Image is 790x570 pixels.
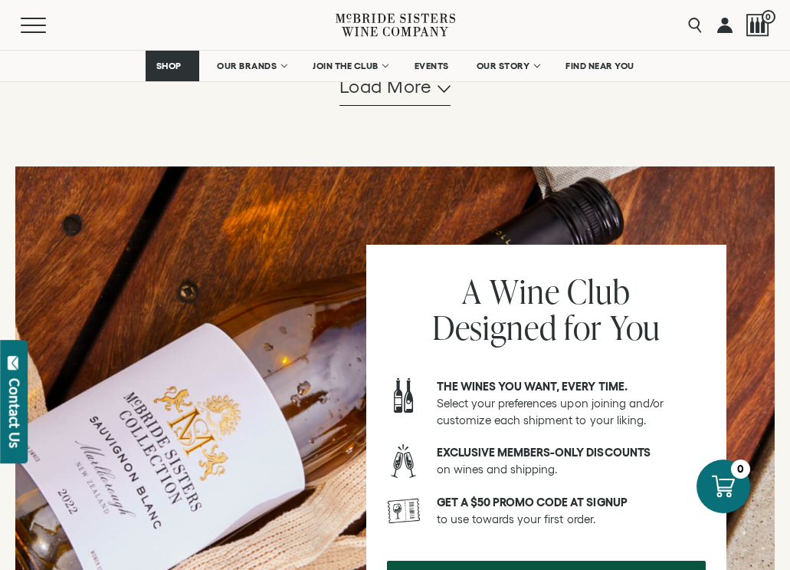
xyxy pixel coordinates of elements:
[610,305,661,350] span: You
[156,61,182,71] span: SHOP
[477,61,530,71] span: OUR STORY
[437,496,628,509] strong: Get a $50 promo code at signup
[146,51,199,81] a: SHOP
[490,269,559,314] span: Wine
[556,51,644,81] a: FIND NEAR YOU
[339,69,451,106] button: Load more
[731,460,750,479] div: 0
[467,51,549,81] a: OUR STORY
[567,269,630,314] span: Club
[405,51,459,81] a: EVENTS
[437,494,706,528] p: to use towards your first order.
[303,51,397,81] a: JOIN THE CLUB
[564,305,602,350] span: for
[762,10,775,24] span: 0
[437,378,706,429] p: Select your preferences upon joining and/or customize each shipment to your liking.
[7,378,22,448] div: Contact Us
[432,305,557,350] span: Designed
[462,269,482,314] span: A
[437,446,651,459] strong: Exclusive members-only discounts
[339,74,432,100] span: Load more
[437,380,628,393] strong: The wines you want, every time.
[21,18,76,33] button: Mobile Menu Trigger
[565,61,634,71] span: FIND NEAR YOU
[437,444,706,478] p: on wines and shipping.
[313,61,379,71] span: JOIN THE CLUB
[415,61,449,71] span: EVENTS
[207,51,295,81] a: OUR BRANDS
[217,61,277,71] span: OUR BRANDS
